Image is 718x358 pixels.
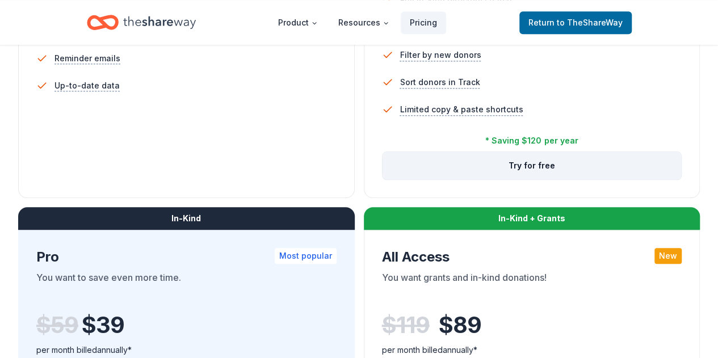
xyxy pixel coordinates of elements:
button: Resources [329,11,398,34]
div: In-Kind + Grants [364,207,700,230]
div: New [654,248,682,264]
div: All Access [382,248,682,266]
a: Home [87,9,196,36]
span: Filter by new donors [400,48,481,62]
span: $ 89 [439,309,481,341]
div: You want to save even more time. [36,271,337,302]
a: Pricing [401,11,446,34]
div: per month billed annually* [382,343,682,357]
button: Try for free [383,152,682,179]
span: to TheShareWay [557,18,623,27]
div: * Saving $120 per year [485,134,578,148]
span: $ 39 [82,309,124,341]
span: Up-to-date data [54,79,120,92]
div: Most popular [275,248,337,264]
button: Product [269,11,327,34]
span: Sort donors in Track [400,75,480,89]
div: You want grants and in-kind donations! [382,271,682,302]
span: Return [528,16,623,30]
span: Reminder emails [54,52,120,65]
div: In-Kind [18,207,355,230]
div: Pro [36,248,337,266]
nav: Main [269,9,446,36]
div: per month billed annually* [36,343,337,357]
span: Limited copy & paste shortcuts [400,103,523,116]
a: Returnto TheShareWay [519,11,632,34]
